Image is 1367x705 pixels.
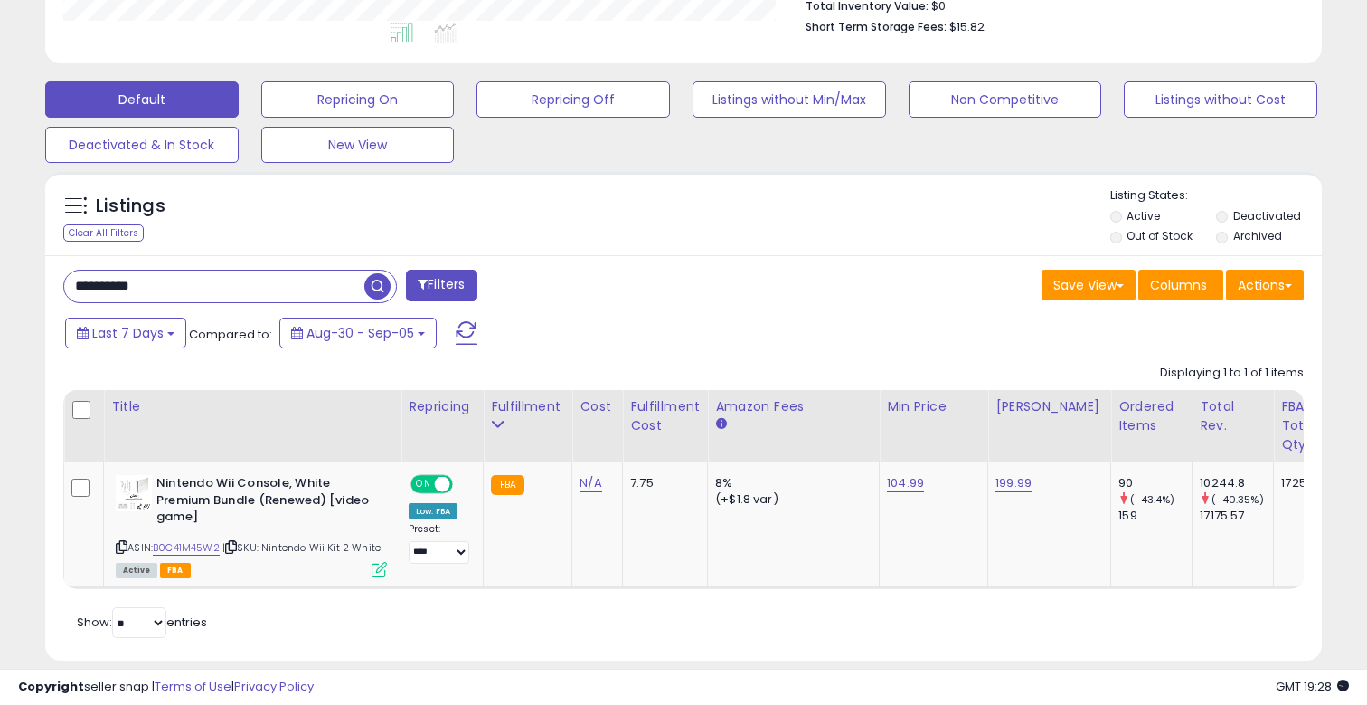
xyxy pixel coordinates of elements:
button: Filters [406,270,476,301]
span: $15.82 [949,18,985,35]
label: Archived [1233,228,1282,243]
button: New View [261,127,455,163]
a: B0C41M45W2 [153,540,220,556]
span: Show: entries [77,614,207,631]
span: Columns [1150,276,1207,294]
div: Low. FBA [409,503,457,519]
span: Compared to: [189,326,272,343]
small: FBA [491,475,524,495]
a: N/A [580,474,601,492]
b: Short Term Storage Fees: [806,19,947,34]
div: 8% [715,475,865,491]
div: Amazon Fees [715,397,872,416]
span: ON [412,477,435,492]
button: Aug-30 - Sep-05 [279,318,437,348]
div: Repricing [409,397,476,416]
span: 2025-09-13 19:28 GMT [1276,678,1349,695]
button: Repricing On [261,81,455,118]
h5: Listings [96,194,165,219]
div: Fulfillment Cost [630,397,700,435]
button: Listings without Cost [1124,81,1317,118]
span: OFF [450,477,479,492]
button: Actions [1226,270,1304,300]
div: (+$1.8 var) [715,491,865,508]
a: 104.99 [887,474,924,492]
div: Cost [580,397,615,416]
div: Title [111,397,393,416]
strong: Copyright [18,678,84,695]
b: Nintendo Wii Console, White Premium Bundle (Renewed) [video game] [156,475,376,530]
a: Terms of Use [155,678,231,695]
div: Preset: [409,523,469,564]
span: FBA [160,563,191,578]
button: Columns [1138,270,1223,300]
button: Deactivated & In Stock [45,127,239,163]
div: Clear All Filters [63,224,144,242]
div: seller snap | | [18,679,314,696]
div: ASIN: [116,475,387,576]
button: Repricing Off [476,81,670,118]
button: Save View [1042,270,1136,300]
div: 1725 [1281,475,1309,491]
div: 17175.57 [1200,508,1273,524]
span: Aug-30 - Sep-05 [306,324,414,342]
div: [PERSON_NAME] [995,397,1103,416]
button: Default [45,81,239,118]
button: Last 7 Days [65,318,186,348]
small: Amazon Fees. [715,416,726,433]
span: | SKU: Nintendo Wii Kit 2 White [222,540,381,555]
div: Total Rev. [1200,397,1266,435]
span: All listings currently available for purchase on Amazon [116,563,157,578]
small: (-43.4%) [1130,492,1174,507]
a: Privacy Policy [234,678,314,695]
div: Displaying 1 to 1 of 1 items [1160,365,1304,382]
label: Out of Stock [1127,228,1193,243]
div: 90 [1118,475,1192,491]
div: 159 [1118,508,1192,524]
div: FBA Total Qty [1281,397,1315,454]
div: Ordered Items [1118,397,1184,435]
button: Listings without Min/Max [693,81,886,118]
div: 7.75 [630,475,693,491]
p: Listing States: [1110,187,1323,205]
button: Non Competitive [909,81,1102,118]
a: 199.99 [995,474,1032,492]
div: Fulfillment [491,397,564,416]
div: 10244.8 [1200,475,1273,491]
small: (-40.35%) [1211,492,1263,507]
label: Deactivated [1233,208,1301,224]
img: 31jvDMyWSHL._SL40_.jpg [116,475,152,511]
div: Min Price [887,397,980,416]
label: Active [1127,208,1160,224]
span: Last 7 Days [92,324,164,342]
